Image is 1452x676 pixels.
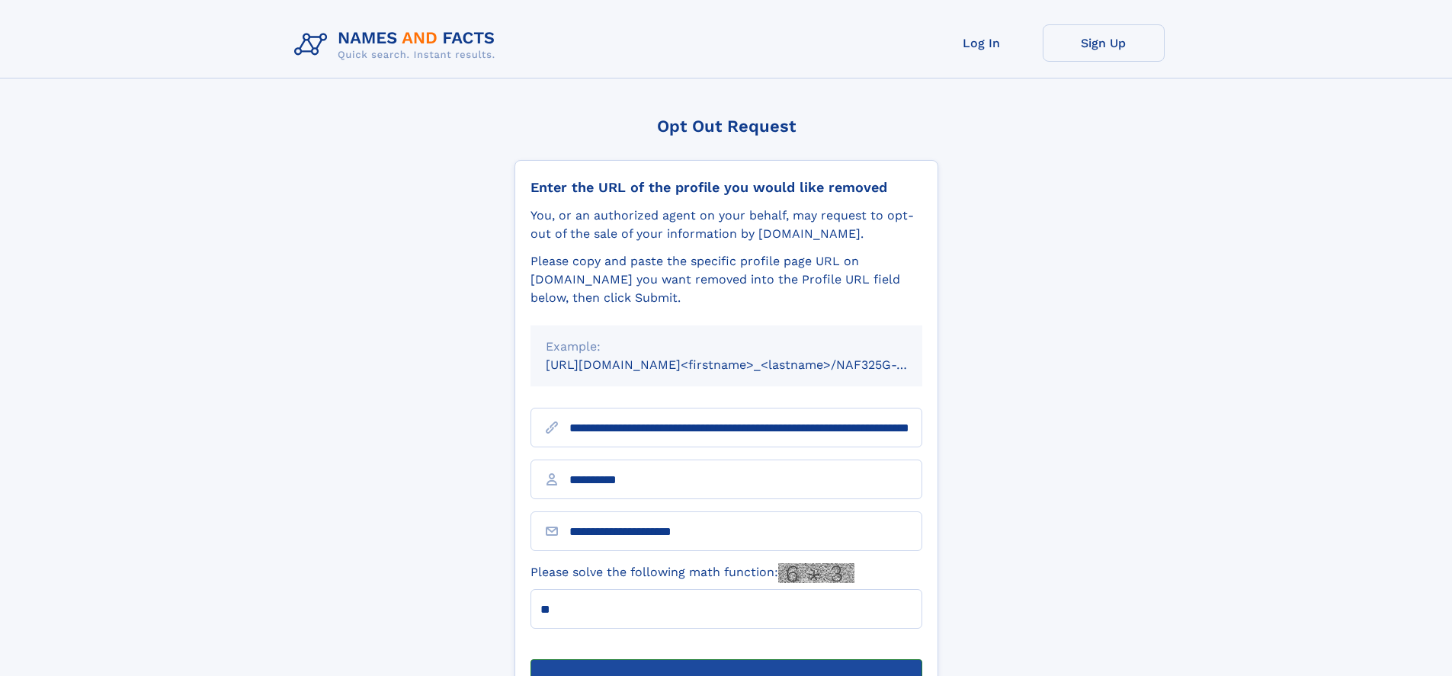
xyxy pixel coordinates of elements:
[514,117,938,136] div: Opt Out Request
[921,24,1043,62] a: Log In
[546,338,907,356] div: Example:
[288,24,508,66] img: Logo Names and Facts
[546,357,951,372] small: [URL][DOMAIN_NAME]<firstname>_<lastname>/NAF325G-xxxxxxxx
[530,563,854,583] label: Please solve the following math function:
[530,252,922,307] div: Please copy and paste the specific profile page URL on [DOMAIN_NAME] you want removed into the Pr...
[530,207,922,243] div: You, or an authorized agent on your behalf, may request to opt-out of the sale of your informatio...
[530,179,922,196] div: Enter the URL of the profile you would like removed
[1043,24,1165,62] a: Sign Up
